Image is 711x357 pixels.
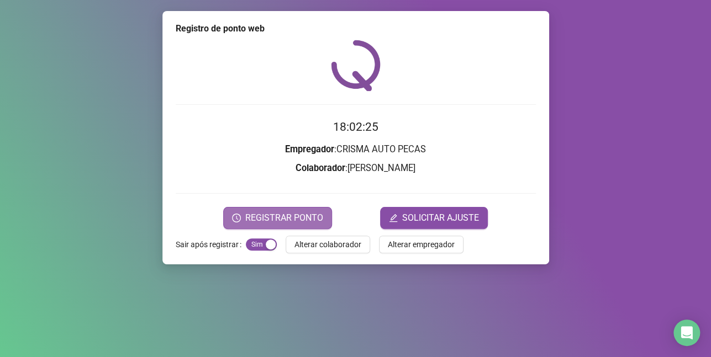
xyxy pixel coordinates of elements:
[245,211,323,225] span: REGISTRAR PONTO
[176,236,246,253] label: Sair após registrar
[176,161,536,175] h3: : [PERSON_NAME]
[176,142,536,157] h3: : CRISMA AUTO PECAS
[331,40,381,91] img: QRPoint
[223,207,332,229] button: REGISTRAR PONTO
[176,22,536,35] div: Registro de ponto web
[379,236,464,253] button: Alterar empregador
[380,207,488,229] button: editSOLICITAR AJUSTE
[286,236,370,253] button: Alterar colaborador
[673,319,700,346] div: Open Intercom Messenger
[402,211,479,225] span: SOLICITAR AJUSTE
[296,163,345,173] strong: Colaborador
[389,214,398,222] span: edit
[294,238,361,251] span: Alterar colaborador
[388,238,455,251] span: Alterar empregador
[285,144,334,154] strong: Empregador
[232,214,241,222] span: clock-circle
[333,120,378,134] time: 18:02:25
